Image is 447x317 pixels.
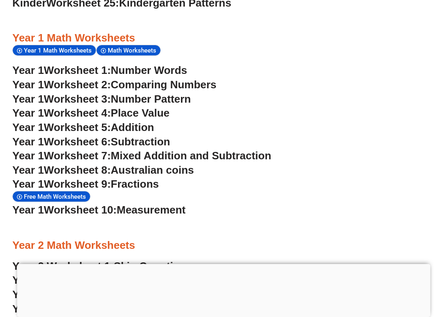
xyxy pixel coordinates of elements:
[44,136,111,148] span: Worksheet 6:
[12,274,173,286] a: Year 2 Worksheet 2:Place Value
[12,178,159,190] a: Year 1Worksheet 9:Fractions
[12,260,186,272] a: Year 2 Worksheet 1:Skip Counting
[12,274,114,286] span: Year 2 Worksheet 2:
[12,191,90,202] div: Free Math Worksheets
[12,93,191,105] a: Year 1Worksheet 3:Number Pattern
[44,78,111,91] span: Worksheet 2:
[111,78,216,91] span: Comparing Numbers
[44,178,111,190] span: Worksheet 9:
[12,121,154,133] a: Year 1Worksheet 5:Addition
[44,64,111,76] span: Worksheet 1:
[12,288,164,301] a: Year 2 Worksheet 3:Rounding
[111,136,170,148] span: Subtraction
[111,149,271,162] span: Mixed Addition and Subtraction
[12,239,435,253] h3: Year 2 Math Worksheets
[12,164,194,176] a: Year 1Worksheet 8:Australian coins
[12,288,114,301] span: Year 2 Worksheet 3:
[44,149,111,162] span: Worksheet 7:
[108,47,159,54] span: Math Worksheets
[12,260,114,272] span: Year 2 Worksheet 1:
[12,64,187,76] a: Year 1Worksheet 1:Number Words
[24,193,88,200] span: Free Math Worksheets
[111,164,194,176] span: Australian coins
[12,136,170,148] a: Year 1Worksheet 6:Subtraction
[111,121,154,133] span: Addition
[44,93,111,105] span: Worksheet 3:
[12,303,197,315] a: Year 2 Worksheet 4:Counting Money
[44,121,111,133] span: Worksheet 5:
[12,45,96,56] div: Year 1 Math Worksheets
[96,45,161,56] div: Math Worksheets
[117,204,186,216] span: Measurement
[12,149,271,162] a: Year 1Worksheet 7:Mixed Addition and Subtraction
[111,178,159,190] span: Fractions
[44,107,111,119] span: Worksheet 4:
[12,204,185,216] a: Year 1Worksheet 10:Measurement
[44,164,111,176] span: Worksheet 8:
[12,107,169,119] a: Year 1Worksheet 4:Place Value
[12,78,216,91] a: Year 1Worksheet 2:Comparing Numbers
[111,93,191,105] span: Number Pattern
[114,260,186,272] span: Skip Counting
[12,31,435,45] h3: Year 1 Math Worksheets
[17,264,430,315] iframe: Advertisement
[44,204,117,216] span: Worksheet 10:
[111,107,169,119] span: Place Value
[12,303,114,315] span: Year 2 Worksheet 4:
[111,64,187,76] span: Number Words
[24,47,94,54] span: Year 1 Math Worksheets
[406,278,447,317] iframe: Chat Widget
